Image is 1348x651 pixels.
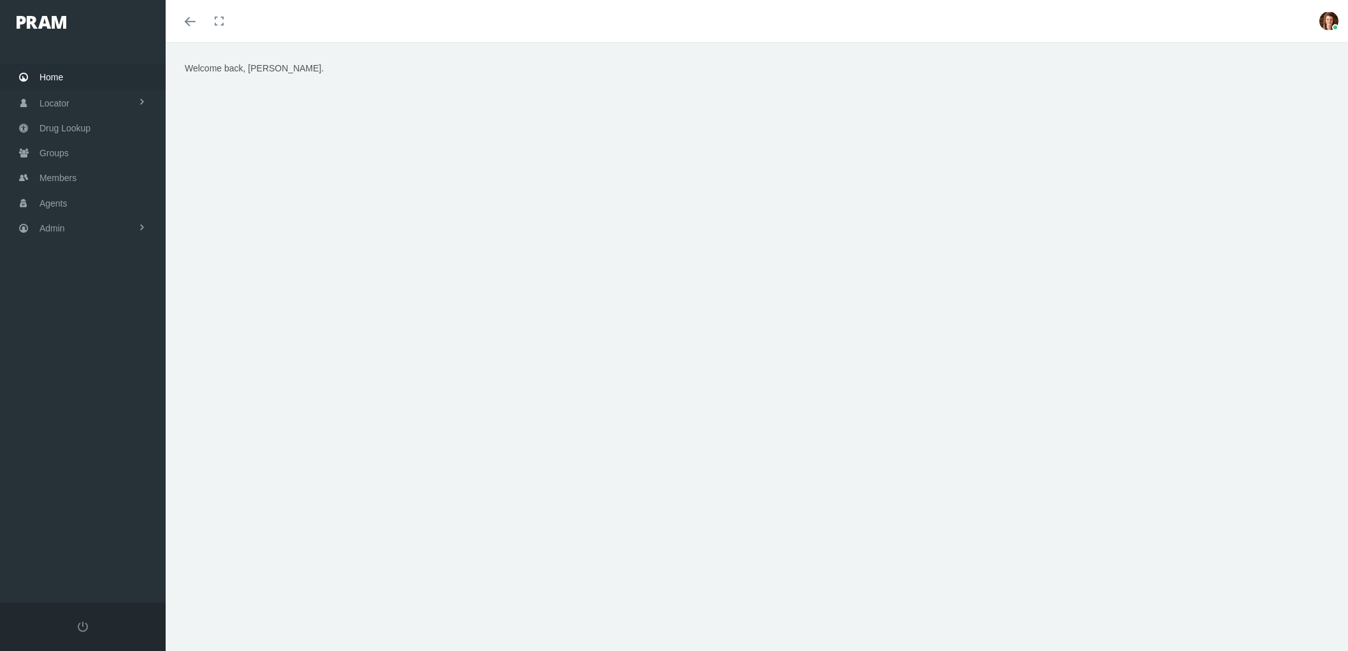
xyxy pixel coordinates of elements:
span: Agents [39,191,68,216]
span: Welcome back, [PERSON_NAME]. [185,63,324,73]
span: Groups [39,141,69,165]
span: Locator [39,91,69,115]
span: Members [39,166,76,190]
span: Drug Lookup [39,116,90,140]
span: Admin [39,216,65,240]
span: Home [39,65,63,89]
img: S_Profile_Picture_677.PNG [1319,11,1338,31]
img: PRAM_20_x_78.png [17,16,66,29]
